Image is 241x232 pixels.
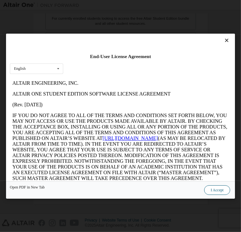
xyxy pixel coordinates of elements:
[14,67,26,70] div: English
[3,13,219,19] p: ALTAIR ONE STUDENT EDITION SOFTWARE LICENSE AGREEMENT
[204,185,230,195] button: I Accept
[10,185,45,189] a: Open PDF in New Tab
[3,3,219,8] p: ALTAIR ENGINEERING, INC.
[3,35,219,103] p: IF YOU DO NOT AGREE TO ALL OF THE TERMS AND CONDITIONS SET FORTH BELOW, YOU MAY NOT ACCESS OR USE...
[93,58,148,63] a: [URL][DOMAIN_NAME]
[10,53,231,60] div: End-User License Agreement
[3,24,219,30] p: (Rev. [DATE])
